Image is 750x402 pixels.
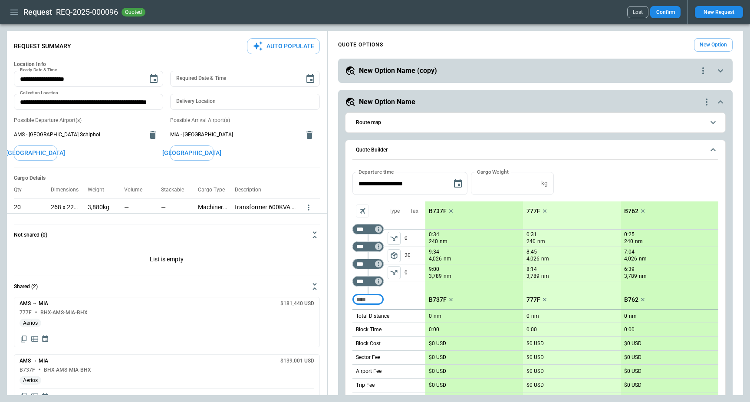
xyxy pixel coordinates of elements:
p: 0 [624,313,627,320]
p: nm [639,273,647,280]
p: 3,880kg [88,204,109,211]
div: transformer 600KVA 0.48-1.4-4.8KV STEP UP VSD [235,198,304,216]
p: 20 [405,247,425,264]
p: nm [434,313,441,320]
p: $0 USD [429,340,446,347]
p: $0 USD [624,354,641,361]
p: 4,026 [624,255,637,263]
div: quote-option-actions [698,66,708,76]
p: Possible Arrival Airport(s) [170,117,319,124]
p: nm [541,255,549,263]
span: Aircraft selection [356,204,369,217]
p: Description [235,187,268,193]
p: Sector Fee [356,354,380,361]
p: Type [388,208,400,215]
h6: B737F [20,367,35,373]
span: MIA - [GEOGRAPHIC_DATA] [170,131,299,138]
p: nm [635,238,643,245]
p: nm [629,313,637,320]
p: nm [541,273,549,280]
p: 8:45 [526,249,537,255]
p: Cargo Type [198,187,232,193]
span: Aerios [20,320,41,326]
p: — [161,204,166,211]
p: B737F [429,208,447,215]
h6: BHX-AMS-MIA-BHX [40,310,88,316]
p: $0 USD [429,368,446,375]
p: B762 [624,296,638,303]
p: 268 x 226 x 180.5cm [51,204,81,211]
p: 9:00 [429,266,439,273]
button: Not shared (0) [14,224,320,245]
span: Display quote schedule [41,335,49,343]
p: $0 USD [624,340,641,347]
label: Cargo Weight [477,168,509,175]
button: Choose date, selected date is Sep 10, 2025 [145,70,162,88]
p: B737F [429,296,447,303]
button: Lost [627,6,648,18]
p: Airport Fee [356,368,382,375]
p: nm [444,273,451,280]
span: Type of sector [388,266,401,279]
h6: AMS → MIA [20,301,48,306]
span: Aerios [20,377,41,384]
p: $0 USD [624,382,641,389]
label: Collection Location [20,90,58,96]
p: 0:34 [429,231,439,238]
span: AMS - [GEOGRAPHIC_DATA] Schiphol [14,131,142,138]
p: 3,789 [526,273,539,280]
p: Machinery & Industrial Equipment [198,204,228,211]
span: Type of sector [388,249,401,262]
h6: Not shared (0) [14,232,47,238]
span: Type of sector [388,232,401,245]
button: Shared (2) [14,276,320,297]
p: Taxi [410,208,420,215]
p: List is empty [14,245,320,276]
p: Total Distance [356,313,389,320]
div: Too short [352,241,384,252]
p: 6:39 [624,266,635,273]
p: $0 USD [526,354,544,361]
p: 0:31 [526,231,537,238]
button: [GEOGRAPHIC_DATA] [14,145,57,161]
div: Too short [352,259,384,269]
p: transformer 600KVA 0.48-1.4-4.8KV STEP UP VSD [235,204,297,211]
h5: New Option Name [359,97,415,107]
button: New Option [694,38,733,52]
p: Stackable [161,187,191,193]
p: $0 USD [526,382,544,389]
p: 4,026 [429,255,442,263]
p: 3,789 [624,273,637,280]
p: $0 USD [624,368,641,375]
p: 0 [405,230,425,247]
button: New Request [695,6,743,18]
span: Copy quote content [20,335,28,343]
button: Confirm [650,6,681,18]
h5: New Option Name (copy) [359,66,437,76]
h6: $181,440 USD [280,301,314,306]
p: nm [639,255,647,263]
h6: Route map [356,120,381,125]
h1: Request [23,7,52,17]
p: Block Time [356,326,382,333]
p: 0 [405,264,425,281]
span: Display detailed quote content [30,392,39,401]
p: 0:00 [526,326,537,333]
p: $0 USD [526,340,544,347]
button: more [304,203,313,212]
label: Ready Date & Time [20,67,57,73]
p: 777F [526,208,540,215]
p: 9:34 [429,249,439,255]
h6: 777F [20,310,32,316]
div: Machinery & Industrial Equipment [198,198,235,216]
p: 0:25 [624,231,635,238]
p: Request Summary [14,43,71,50]
p: B762 [624,208,638,215]
button: left aligned [388,232,401,245]
h6: $139,001 USD [280,358,314,364]
h6: Location Info [14,61,320,68]
button: left aligned [388,266,401,279]
div: Not shared (0) [14,245,320,276]
p: 4,026 [526,255,539,263]
div: Too short [352,294,384,305]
